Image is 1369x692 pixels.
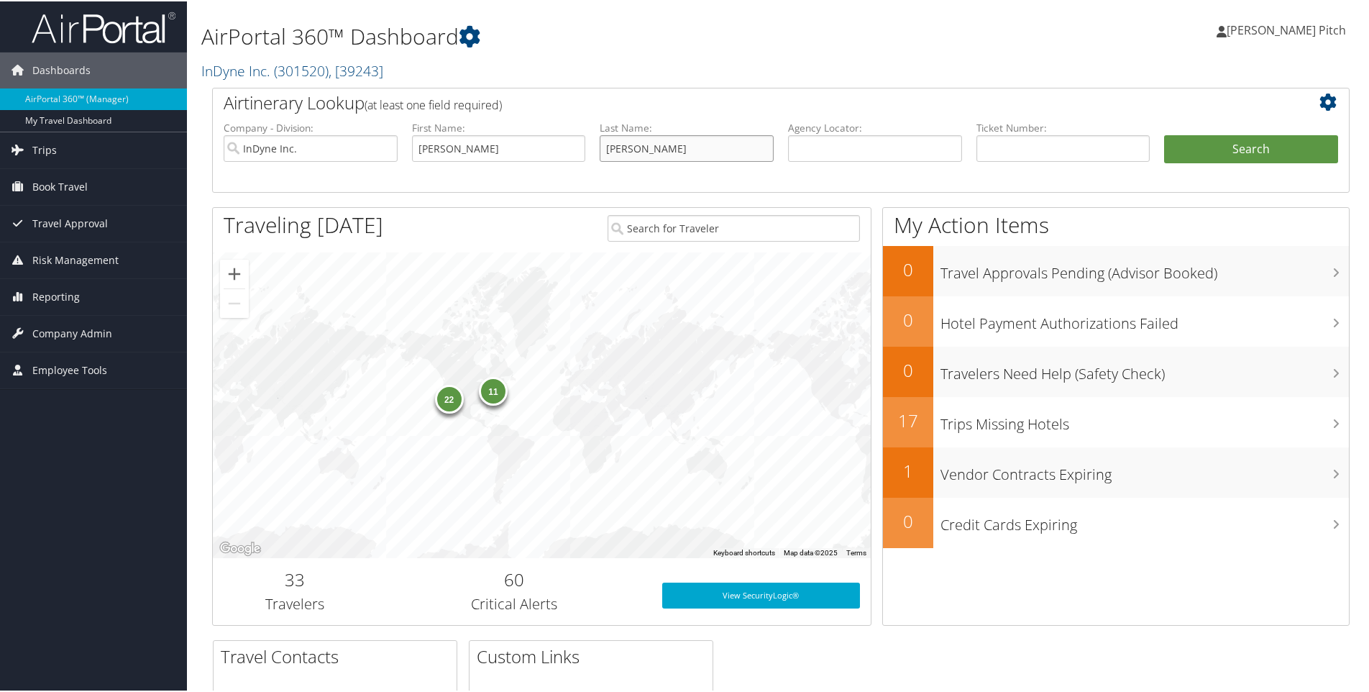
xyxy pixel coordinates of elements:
[940,355,1349,383] h3: Travelers Need Help (Safety Check)
[201,20,974,50] h1: AirPortal 360™ Dashboard
[274,60,329,79] span: ( 301520 )
[883,295,1349,345] a: 0Hotel Payment Authorizations Failed
[32,314,112,350] span: Company Admin
[220,258,249,287] button: Zoom in
[976,119,1150,134] label: Ticket Number:
[883,357,933,381] h2: 0
[32,204,108,240] span: Travel Approval
[329,60,383,79] span: , [ 39243 ]
[32,278,80,314] span: Reporting
[224,566,367,591] h2: 33
[1227,21,1346,37] span: [PERSON_NAME] Pitch
[216,538,264,557] img: Google
[883,407,933,432] h2: 17
[224,119,398,134] label: Company - Division:
[32,241,119,277] span: Risk Management
[224,209,383,239] h1: Traveling [DATE]
[224,89,1243,114] h2: Airtinerary Lookup
[388,593,641,613] h3: Critical Alerts
[883,345,1349,396] a: 0Travelers Need Help (Safety Check)
[883,496,1349,547] a: 0Credit Cards Expiring
[201,60,383,79] a: InDyne Inc.
[883,245,1349,295] a: 0Travel Approvals Pending (Advisor Booked)
[883,446,1349,496] a: 1Vendor Contracts Expiring
[846,547,866,555] a: Terms (opens in new tab)
[216,538,264,557] a: Open this area in Google Maps (opens a new window)
[32,9,175,43] img: airportal-logo.png
[32,168,88,204] span: Book Travel
[32,131,57,167] span: Trips
[883,457,933,482] h2: 1
[883,256,933,281] h2: 0
[940,506,1349,534] h3: Credit Cards Expiring
[1217,7,1360,50] a: [PERSON_NAME] Pitch
[32,351,107,387] span: Employee Tools
[32,51,91,87] span: Dashboards
[940,255,1349,282] h3: Travel Approvals Pending (Advisor Booked)
[883,306,933,331] h2: 0
[365,96,502,111] span: (at least one field required)
[412,119,586,134] label: First Name:
[784,547,838,555] span: Map data ©2025
[788,119,962,134] label: Agency Locator:
[883,209,1349,239] h1: My Action Items
[713,547,775,557] button: Keyboard shortcuts
[662,581,860,607] a: View SecurityLogic®
[883,396,1349,446] a: 17Trips Missing Hotels
[221,643,457,668] h2: Travel Contacts
[388,566,641,591] h2: 60
[940,305,1349,332] h3: Hotel Payment Authorizations Failed
[477,643,713,668] h2: Custom Links
[435,383,464,411] div: 22
[224,593,367,613] h3: Travelers
[220,288,249,317] button: Zoom out
[479,375,508,404] div: 11
[1164,134,1338,163] button: Search
[940,456,1349,483] h3: Vendor Contracts Expiring
[608,214,860,240] input: Search for Traveler
[600,119,774,134] label: Last Name:
[940,406,1349,433] h3: Trips Missing Hotels
[883,508,933,532] h2: 0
